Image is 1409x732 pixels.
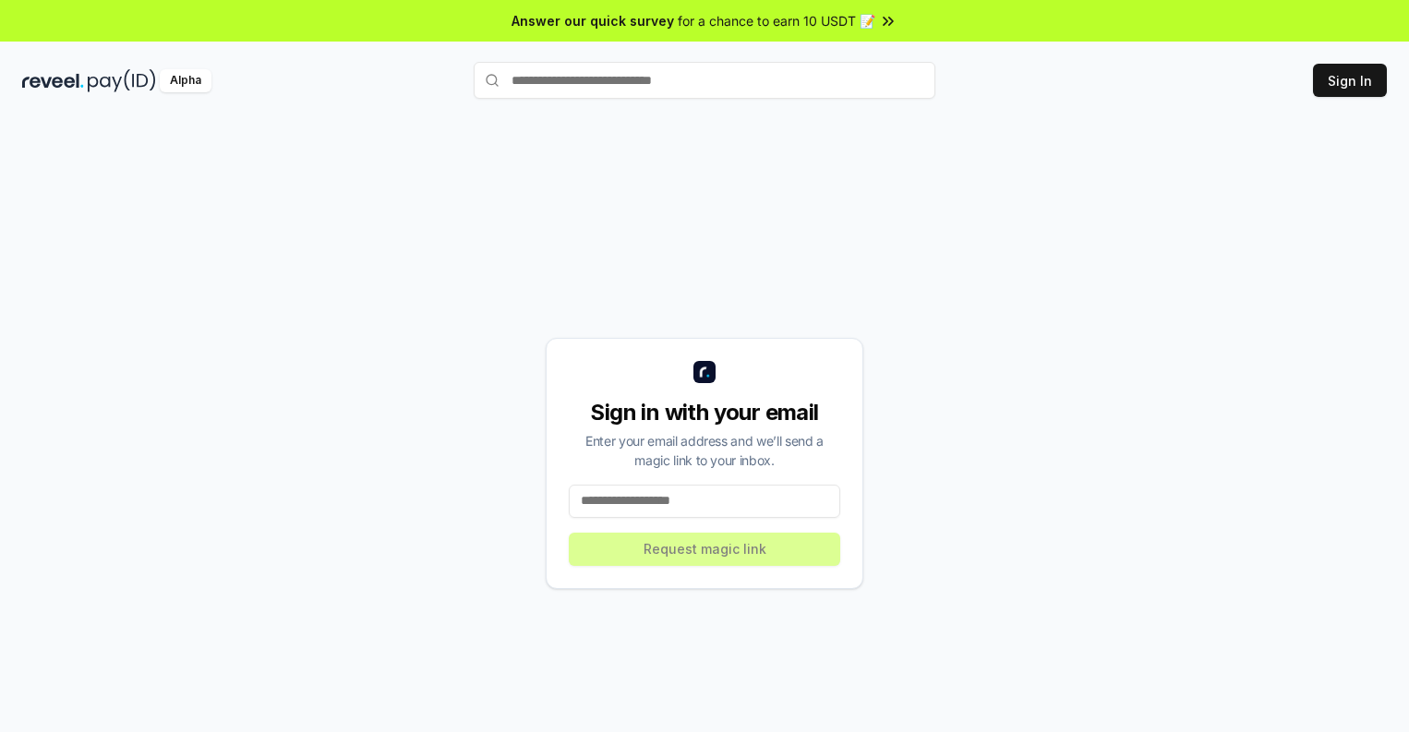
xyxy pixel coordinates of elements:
[678,11,875,30] span: for a chance to earn 10 USDT 📝
[693,361,716,383] img: logo_small
[22,69,84,92] img: reveel_dark
[1313,64,1387,97] button: Sign In
[569,431,840,470] div: Enter your email address and we’ll send a magic link to your inbox.
[88,69,156,92] img: pay_id
[512,11,674,30] span: Answer our quick survey
[160,69,211,92] div: Alpha
[569,398,840,427] div: Sign in with your email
